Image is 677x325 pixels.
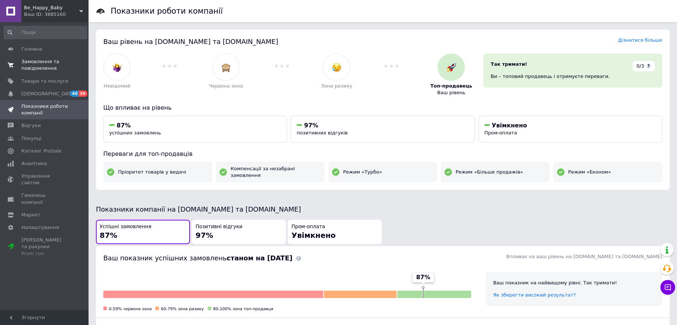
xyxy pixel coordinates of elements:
[304,122,318,129] span: 97%
[21,212,40,218] span: Маркет
[21,224,59,231] span: Налаштування
[568,169,611,175] span: Режим «Економ»
[506,254,662,259] span: Впливає на ваш рівень на [DOMAIN_NAME] та [DOMAIN_NAME]
[24,4,79,11] span: Be_Happy_Baby
[196,231,213,240] span: 97%
[646,64,651,69] span: ?
[196,223,242,230] span: Позитивні відгуки
[21,122,41,129] span: Відгуки
[4,26,87,39] input: Пошук
[213,307,273,311] span: 80-100% зона топ-продавця
[21,103,68,116] span: Показники роботи компанії
[492,122,527,129] span: Увімкнено
[437,89,466,96] span: Ваш рівень
[103,116,287,143] button: 87%успішних замовлень
[103,104,172,111] span: Що впливає на рівень
[297,130,348,136] span: позитивних відгуків
[21,148,61,154] span: Каталог ProSale
[21,135,41,142] span: Покупці
[491,61,527,67] span: Так тримати!
[479,116,662,143] button: УвімкненоПром-оплата
[484,130,517,136] span: Пром-оплата
[96,205,301,213] span: Показники компанії на [DOMAIN_NAME] та [DOMAIN_NAME]
[456,169,523,175] span: Режим «Більше продажів»
[96,220,190,244] button: Успішні замовлення87%
[192,220,286,244] button: Позитивні відгуки97%
[291,231,336,240] span: Увімкнено
[660,280,675,295] button: Чат з покупцем
[100,231,117,240] span: 87%
[291,223,325,230] span: Пром-оплата
[109,307,152,311] span: 0-59% червона зона
[288,220,382,244] button: Пром-оплатаУвімкнено
[24,11,89,18] div: Ваш ID: 3885160
[321,83,352,89] span: Зона ризику
[70,90,79,97] span: 40
[21,46,42,52] span: Головна
[221,63,231,72] img: :see_no_evil:
[118,169,186,175] span: Пріоритет товарів у видачі
[21,78,68,85] span: Товари та послуги
[493,280,655,286] div: Ваш показник на найвищому рівні. Так тримати!
[633,61,655,71] div: 0/3
[430,83,472,89] span: Топ-продавець
[447,63,456,72] img: :rocket:
[416,273,430,281] span: 87%
[291,116,474,143] button: 97%позитивних відгуків
[209,83,243,89] span: Червона зона
[103,150,193,157] span: Переваги для топ-продавців
[231,165,321,179] span: Компенсації за незабрані замовлення
[117,122,131,129] span: 87%
[100,223,151,230] span: Успішні замовлення
[21,237,68,257] span: [PERSON_NAME] та рахунки
[493,292,576,298] a: Як зберегти високий результат?
[21,192,68,205] span: Гаманець компанії
[332,63,341,72] img: :disappointed_relieved:
[618,37,662,43] a: Дізнатися більше
[113,63,122,72] img: :woman-shrugging:
[103,38,278,45] span: Ваш рівень на [DOMAIN_NAME] та [DOMAIN_NAME]
[227,254,292,262] b: станом на [DATE]
[491,73,655,80] div: Ви – топовий продавець і отримуєте переваги.
[109,130,161,136] span: успішних замовлень
[103,254,293,262] span: Ваш показник успішних замовлень
[21,173,68,186] span: Управління сайтом
[161,307,204,311] span: 60-79% зона ризику
[21,160,47,167] span: Аналітика
[104,83,131,89] span: Невідомий
[343,169,382,175] span: Режим «Турбо»
[21,250,68,257] div: Prom топ
[111,7,223,16] h1: Показники роботи компанії
[21,90,76,97] span: [DEMOGRAPHIC_DATA]
[79,90,87,97] span: 39
[21,58,68,72] span: Замовлення та повідомлення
